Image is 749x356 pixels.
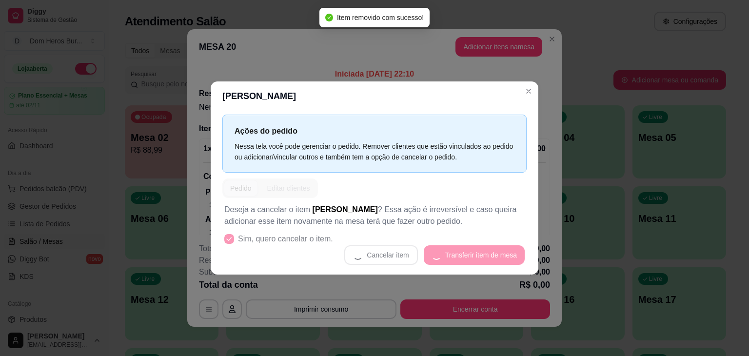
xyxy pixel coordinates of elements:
[521,83,536,99] button: Close
[224,204,525,227] p: Deseja a cancelar o item ? Essa ação é irreversível e caso queira adicionar esse item novamente n...
[235,141,514,162] div: Nessa tela você pode gerenciar o pedido. Remover clientes que estão vinculados ao pedido ou adici...
[211,81,538,111] header: [PERSON_NAME]
[325,14,333,21] span: check-circle
[313,205,378,214] span: [PERSON_NAME]
[337,14,424,21] span: Item removido com sucesso!
[235,125,514,137] p: Ações do pedido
